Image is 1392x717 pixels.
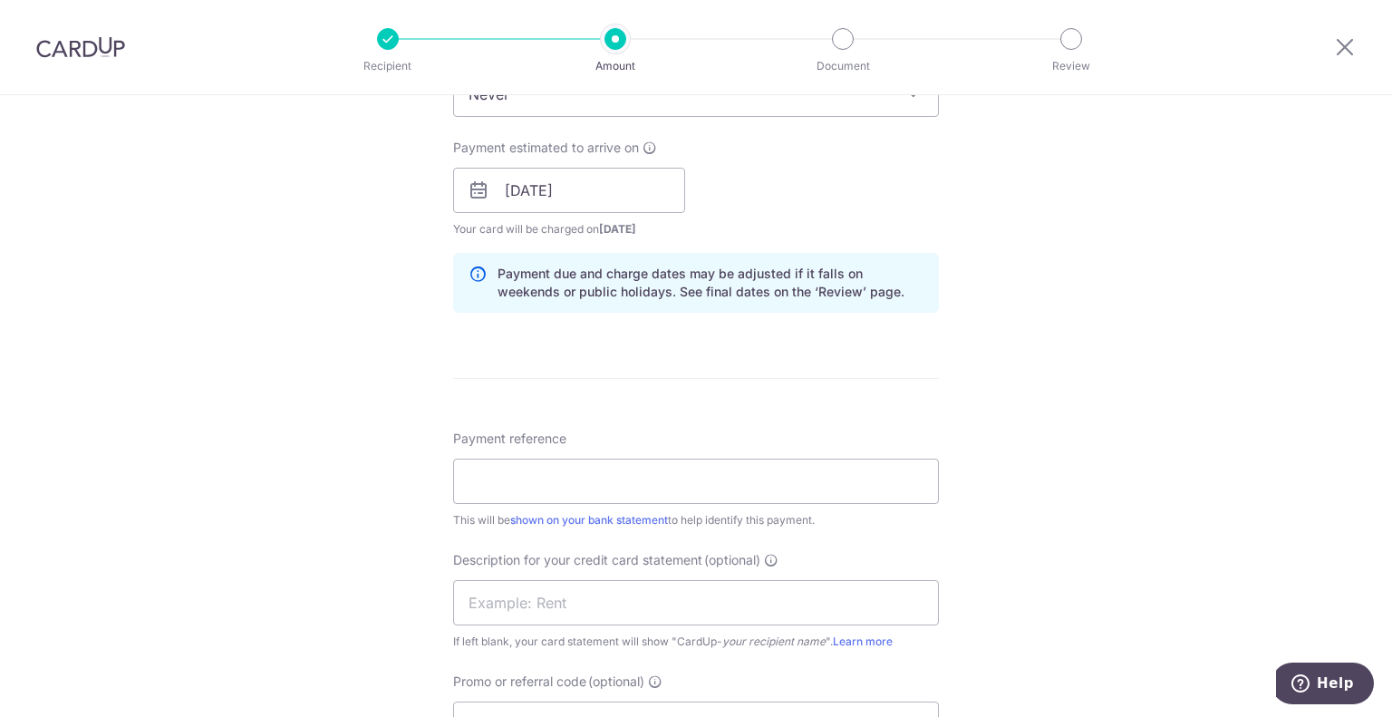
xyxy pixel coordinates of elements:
p: Amount [548,57,682,75]
span: Payment estimated to arrive on [453,139,639,157]
p: Payment due and charge dates may be adjusted if it falls on weekends or public holidays. See fina... [498,265,923,301]
div: This will be to help identify this payment. [453,511,939,529]
a: Learn more [833,635,893,648]
p: Document [776,57,910,75]
input: DD / MM / YYYY [453,168,685,213]
span: Your card will be charged on [453,220,685,238]
p: Review [1004,57,1138,75]
span: Description for your credit card statement [453,551,702,569]
img: CardUp [36,36,125,58]
span: [DATE] [599,222,636,236]
a: shown on your bank statement [510,513,668,527]
span: (optional) [588,673,644,691]
span: Promo or referral code [453,673,586,691]
span: Payment reference [453,430,566,448]
div: If left blank, your card statement will show "CardUp- ". [453,633,939,651]
iframe: Opens a widget where you can find more information [1276,663,1374,708]
i: your recipient name [722,635,826,648]
span: (optional) [704,551,760,569]
p: Recipient [321,57,455,75]
input: Example: Rent [453,580,939,625]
